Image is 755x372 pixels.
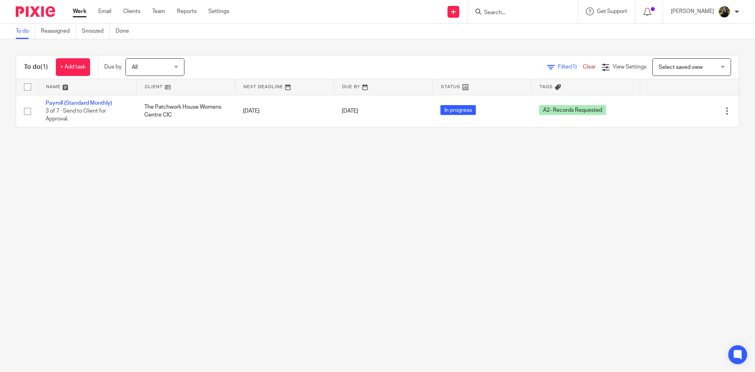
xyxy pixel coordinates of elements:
a: Reassigned [41,24,76,39]
a: Reports [177,7,197,15]
span: View Settings [613,64,646,70]
span: Filter [558,64,583,70]
p: [PERSON_NAME] [671,7,714,15]
a: Team [152,7,165,15]
a: Done [116,24,135,39]
span: Get Support [597,9,627,14]
span: (1) [41,64,48,70]
span: 3 of 7 · Send to Client for Approval. [46,108,106,122]
a: Snoozed [82,24,110,39]
a: To do [16,24,35,39]
img: ACCOUNTING4EVERYTHING-13.jpg [718,6,731,18]
span: A2- Records Requested [539,105,606,115]
span: Tags [540,85,553,89]
span: In progress [440,105,476,115]
a: Work [73,7,87,15]
a: Payroll (Standard Monthly) [46,100,112,106]
p: Due by [104,63,122,71]
input: Search [483,9,554,17]
a: Clear [583,64,596,70]
img: Pixie [16,6,55,17]
span: (1) [571,64,577,70]
a: Settings [208,7,229,15]
td: [DATE] [235,95,334,127]
td: The Patchwork House Womens Centre CIC [136,95,235,127]
a: + Add task [56,58,90,76]
span: Select saved view [659,65,703,70]
a: Clients [123,7,140,15]
span: All [132,65,138,70]
a: Email [98,7,111,15]
span: [DATE] [342,108,358,114]
h1: To do [24,63,48,71]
